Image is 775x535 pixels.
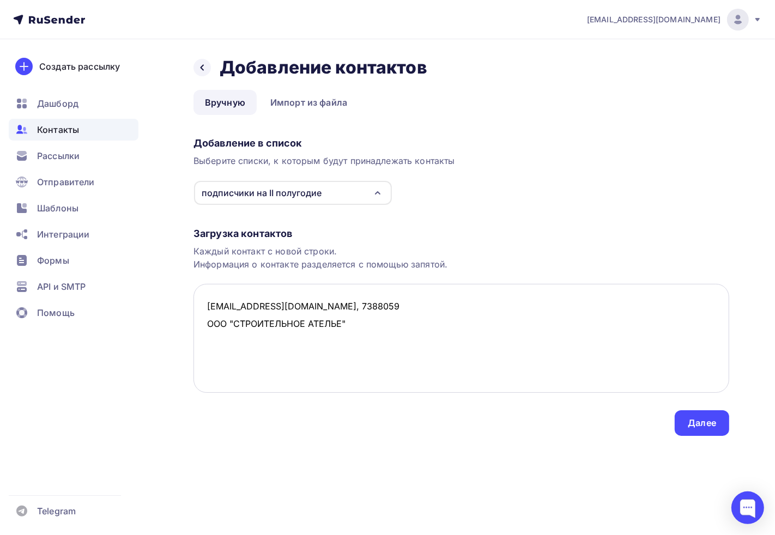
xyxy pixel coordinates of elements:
span: Формы [37,254,69,267]
div: Выберите списки, к которым будут принадлежать контакты [193,154,729,167]
span: Дашборд [37,97,78,110]
span: Telegram [37,504,76,518]
a: Формы [9,250,138,271]
a: Отправители [9,171,138,193]
a: Рассылки [9,145,138,167]
button: подписчики на II полугодие [193,180,392,205]
div: Загрузка контактов [193,227,729,240]
div: подписчики на II полугодие [202,186,322,199]
a: Дашборд [9,93,138,114]
h2: Добавление контактов [220,57,427,78]
span: Рассылки [37,149,80,162]
a: [EMAIL_ADDRESS][DOMAIN_NAME] [587,9,762,31]
span: Контакты [37,123,79,136]
div: Создать рассылку [39,60,120,73]
span: [EMAIL_ADDRESS][DOMAIN_NAME] [587,14,720,25]
span: API и SMTP [37,280,86,293]
div: Каждый контакт с новой строки. Информация о контакте разделяется с помощью запятой. [193,245,729,271]
span: Шаблоны [37,202,78,215]
div: Добавление в список [193,137,729,150]
a: Вручную [193,90,257,115]
span: Отправители [37,175,95,189]
a: Шаблоны [9,197,138,219]
div: Далее [688,417,716,429]
span: Интеграции [37,228,89,241]
a: Контакты [9,119,138,141]
span: Помощь [37,306,75,319]
a: Импорт из файла [259,90,359,115]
